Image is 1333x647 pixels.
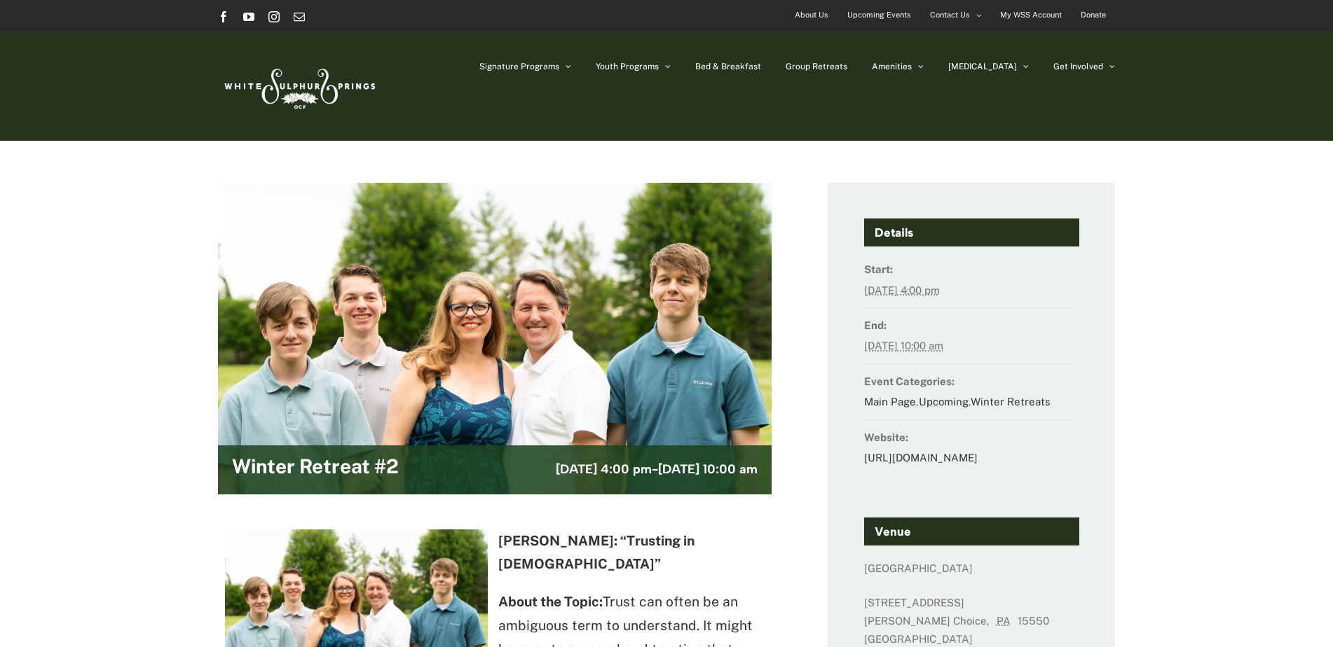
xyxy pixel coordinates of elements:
span: [GEOGRAPHIC_DATA] [864,633,977,645]
a: Group Retreats [786,32,847,102]
span: About Us [795,5,828,25]
img: White Sulphur Springs Logo [218,53,379,119]
a: [MEDICAL_DATA] [948,32,1029,102]
span: Contact Us [930,5,970,25]
a: Email [294,11,305,22]
span: Amenities [872,62,912,71]
span: 15550 [1018,615,1053,627]
span: , [987,615,994,627]
span: Upcoming Events [847,5,911,25]
strong: About the Topic: [498,594,603,609]
span: Bed & Breakfast [695,62,761,71]
h2: Winter Retreat #2 [232,456,399,484]
a: Youth Programs [596,32,671,102]
span: [PERSON_NAME] Choice [864,615,987,627]
a: Instagram [268,11,280,22]
a: Signature Programs [479,32,571,102]
dd: [GEOGRAPHIC_DATA] [864,558,1079,586]
a: Upcoming [919,396,969,408]
a: Amenities [872,32,924,102]
abbr: 2025-12-30 [864,340,943,352]
a: YouTube [243,11,254,22]
a: Bed & Breakfast [695,32,761,102]
span: [STREET_ADDRESS] [864,597,964,608]
dt: Website: [864,427,1079,447]
span: [DATE] 4:00 pm [556,461,652,477]
h4: Details [864,218,1079,246]
a: Facebook [218,11,229,22]
dt: End: [864,315,1079,335]
span: My WSS Account [1000,5,1062,25]
abbr: Pennsylvania [997,615,1015,627]
abbr: 2025-12-27 [864,284,940,296]
span: Group Retreats [786,62,847,71]
span: Signature Programs [479,62,559,71]
nav: Main Menu [479,32,1115,102]
span: Get Involved [1053,62,1103,71]
dt: Start: [864,259,1079,279]
span: Youth Programs [596,62,659,71]
a: Main Page [864,396,916,408]
h4: Venue [864,517,1079,545]
span: Donate [1081,5,1106,25]
a: Winter Retreats [971,396,1051,408]
span: [MEDICAL_DATA] [948,62,1017,71]
span: [DATE] 10:00 am [658,461,758,477]
dd: , , [864,391,1079,419]
a: [URL][DOMAIN_NAME] [864,452,978,464]
a: Get Involved [1053,32,1115,102]
h3: - [556,460,758,479]
strong: [PERSON_NAME]: “Trusting in [DEMOGRAPHIC_DATA]” [498,533,695,572]
dt: Event Categories: [864,371,1079,391]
